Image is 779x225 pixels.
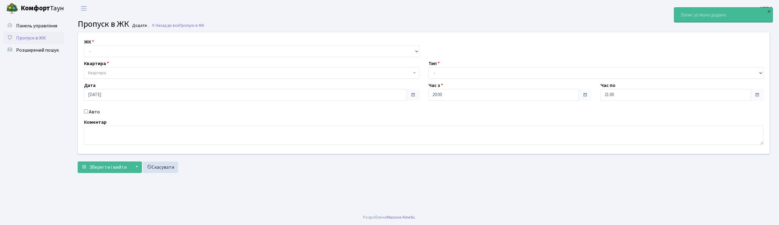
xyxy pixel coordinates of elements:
a: КПП4 [760,5,772,12]
div: Запис успішно додано. [674,8,773,22]
label: Квартира [84,60,109,67]
label: Час з [428,82,443,89]
label: ЖК [84,38,94,46]
label: Дата [84,82,96,89]
a: Назад до всіхПропуск в ЖК [151,22,204,28]
span: Квартира [88,70,106,76]
label: Коментар [84,119,107,126]
a: Massive Kinetic [387,214,415,220]
label: Час по [601,82,615,89]
small: Додати . [131,23,149,28]
a: Розширений пошук [3,44,64,56]
label: Тип [428,60,440,67]
button: Переключити навігацію [76,3,91,13]
span: Пропуск в ЖК [179,22,204,28]
button: Зберегти і вийти [78,161,131,173]
span: Зберегти і вийти [89,164,127,171]
img: logo.png [6,2,18,15]
div: × [766,8,772,14]
a: Панель управління [3,20,64,32]
a: Скасувати [143,161,178,173]
span: Таун [21,3,64,14]
a: Пропуск в ЖК [3,32,64,44]
span: Пропуск в ЖК [78,18,129,30]
span: Розширений пошук [16,47,59,54]
label: Авто [89,108,100,116]
span: Панель управління [16,22,57,29]
span: Пропуск в ЖК [16,35,46,41]
div: Розроблено . [363,214,416,221]
b: Комфорт [21,3,50,13]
